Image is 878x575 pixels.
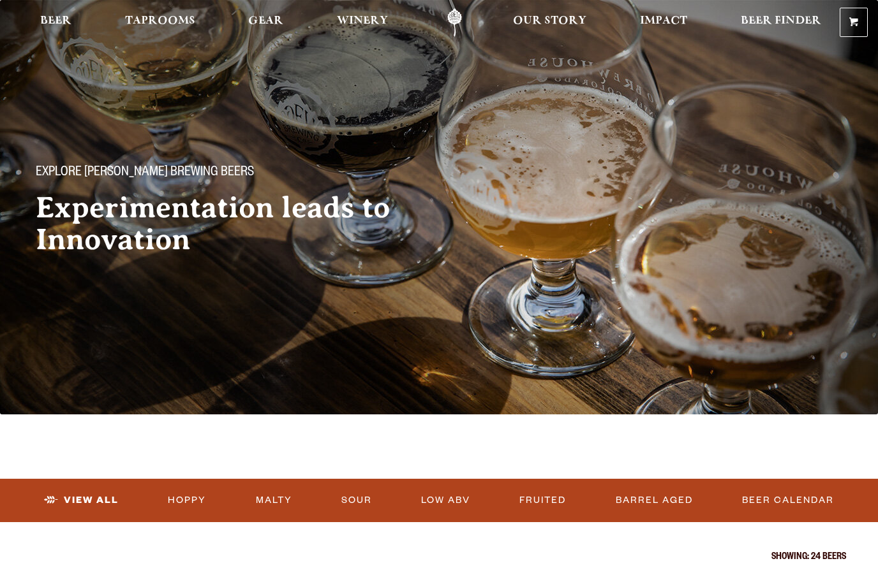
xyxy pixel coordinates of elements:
[40,16,71,26] span: Beer
[431,8,479,37] a: Odell Home
[737,486,839,515] a: Beer Calendar
[514,486,571,515] a: Fruited
[117,8,204,37] a: Taprooms
[163,486,211,515] a: Hoppy
[32,8,80,37] a: Beer
[39,486,124,515] a: View All
[32,553,846,563] p: Showing: 24 Beers
[416,486,475,515] a: Low ABV
[337,16,388,26] span: Winery
[125,16,195,26] span: Taprooms
[251,486,297,515] a: Malty
[632,8,696,37] a: Impact
[505,8,595,37] a: Our Story
[329,8,396,37] a: Winery
[336,486,377,515] a: Sour
[36,192,434,256] h2: Experimentation leads to Innovation
[640,16,687,26] span: Impact
[741,16,821,26] span: Beer Finder
[36,165,254,182] span: Explore [PERSON_NAME] Brewing Beers
[240,8,292,37] a: Gear
[733,8,830,37] a: Beer Finder
[248,16,283,26] span: Gear
[611,486,698,515] a: Barrel Aged
[513,16,586,26] span: Our Story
